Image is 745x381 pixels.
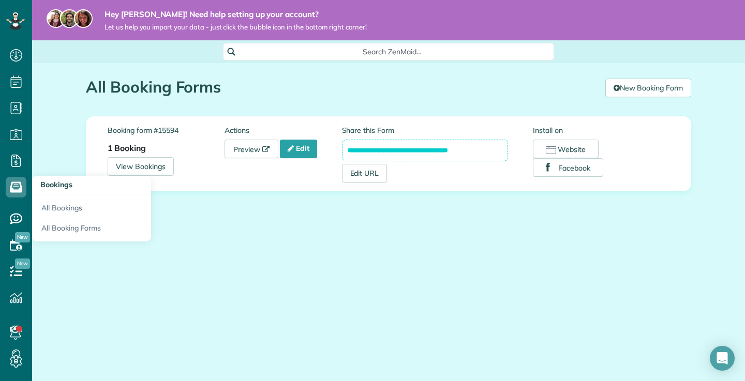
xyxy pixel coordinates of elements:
h1: All Booking Forms [86,79,598,96]
strong: 1 Booking [108,143,146,153]
span: New [15,232,30,242]
a: Edit URL [342,164,388,182]
div: Open Intercom Messenger [710,346,735,371]
strong: Hey [PERSON_NAME]! Need help setting up your account? [105,9,367,20]
a: All Bookings [32,194,151,218]
a: New Booking Form [605,79,691,97]
span: New [15,258,30,269]
img: maria-72a9807cf96188c08ef61303f053569d2e2a8a1cde33d635c8a3ac13582a053d.jpg [47,9,65,28]
button: Facebook [533,158,603,177]
img: michelle-19f622bdf1676172e81f8f8fba1fb50e276960ebfe0243fe18214015130c80e4.jpg [74,9,93,28]
label: Install on [533,125,669,135]
img: jorge-587dff0eeaa6aab1f244e6dc62b8924c3b6ad411094392a53c71c6c4a576187d.jpg [60,9,79,28]
a: All Booking Forms [32,218,151,242]
span: Let us help you import your data - just click the bubble icon in the bottom right corner! [105,23,367,32]
a: Edit [280,140,317,158]
button: Website [533,140,599,158]
label: Actions [225,125,341,135]
a: Preview [225,140,278,158]
span: Bookings [40,180,72,189]
label: Share this Form [342,125,509,135]
a: View Bookings [108,157,174,176]
label: Booking form #15594 [108,125,225,135]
